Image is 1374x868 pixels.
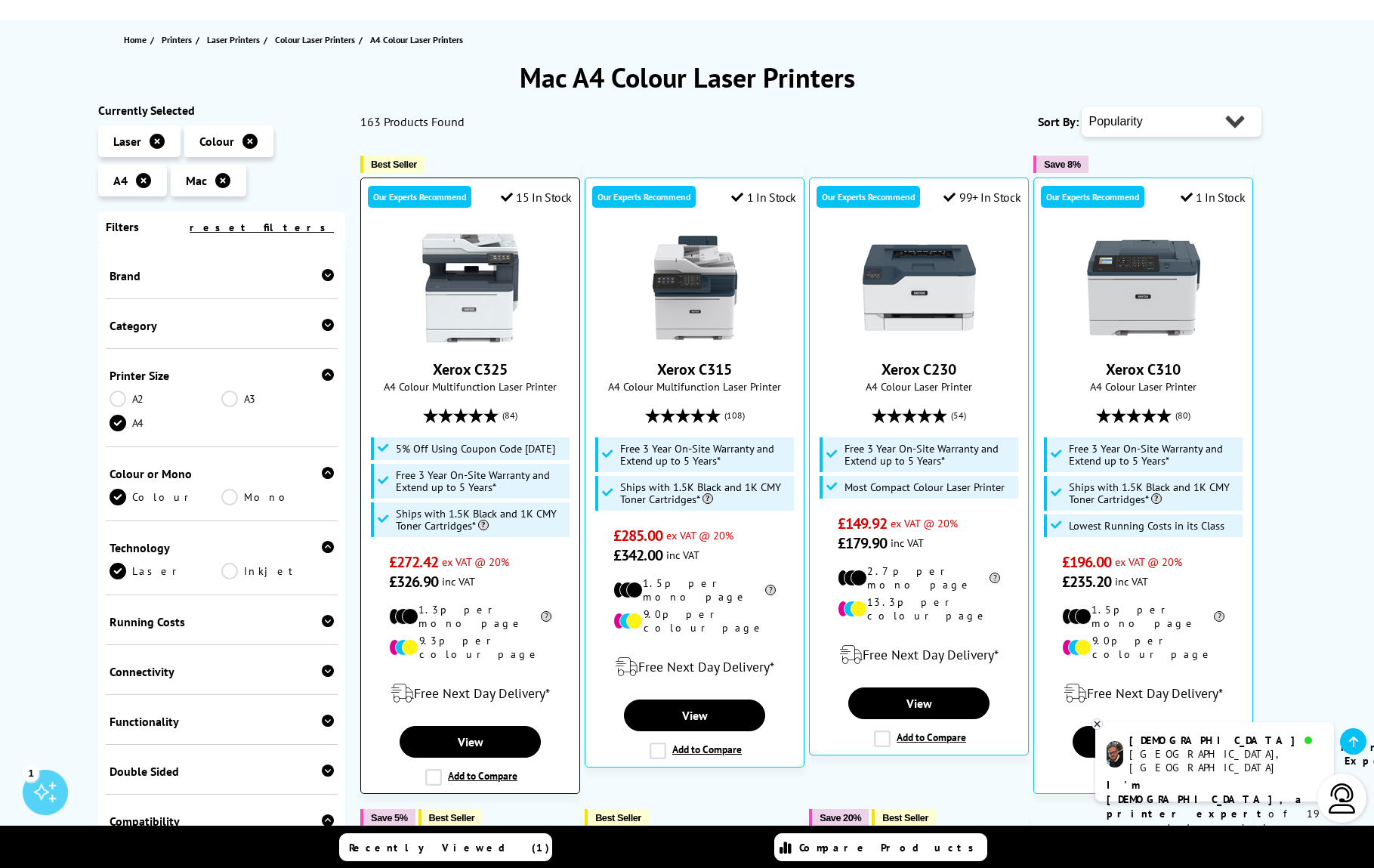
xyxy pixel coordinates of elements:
a: Recently Viewed (1) [339,833,552,861]
span: (80) [1175,401,1190,430]
span: inc VAT [891,536,924,550]
a: Xerox C325 [433,360,508,379]
a: Mono [221,489,334,505]
li: 9.0p per colour page [613,607,776,635]
a: Printers [162,32,196,48]
h1: Mac A4 Colour Laser Printers [98,60,1277,95]
label: Add to Compare [874,731,966,747]
button: Best Seller [585,809,649,826]
div: modal_delivery [1042,672,1245,715]
button: Best Seller [360,156,425,173]
span: £179.90 [838,533,887,553]
div: Our Experts Recommend [817,186,920,208]
span: Laser Printers [207,32,260,48]
div: 1 In Stock [731,190,796,205]
a: Xerox C310 [1106,360,1181,379]
b: I'm [DEMOGRAPHIC_DATA], a printer expert [1107,778,1306,820]
span: Filters [106,219,139,234]
span: Recently Viewed (1) [349,841,550,854]
button: Save 8% [1033,156,1088,173]
span: Mac [186,173,207,188]
span: £149.92 [838,514,887,533]
span: ex VAT @ 20% [442,554,509,569]
a: View [1073,726,1213,758]
div: Brand [110,268,335,283]
span: £285.00 [613,526,662,545]
span: A4 Colour Multifunction Laser Printer [593,379,796,394]
a: reset filters [190,221,334,234]
a: View [400,726,540,758]
span: £342.00 [613,545,662,565]
a: Xerox C230 [863,332,976,348]
a: Colour Laser Printers [275,32,359,48]
span: Save 8% [1044,159,1080,170]
label: Add to Compare [650,743,742,759]
img: chris-livechat.png [1107,741,1123,768]
div: [DEMOGRAPHIC_DATA] [1129,734,1322,747]
button: Best Seller [872,809,936,826]
a: Home [124,32,150,48]
span: ex VAT @ 20% [1115,554,1182,569]
a: Xerox C315 [638,332,752,348]
span: Best Seller [429,812,475,823]
span: Lowest Running Costs in its Class [1069,520,1224,532]
span: A4 Colour Laser Printer [817,379,1020,394]
a: Compare Products [774,833,987,861]
span: (54) [951,401,966,430]
p: of 19 years! I can help you choose the right product [1107,778,1323,864]
span: Free 3 Year On-Site Warranty and Extend up to 5 Years* [1069,443,1240,467]
span: 5% Off Using Coupon Code [DATE] [396,443,555,455]
a: Xerox C325 [414,332,527,348]
div: 1 [23,765,39,781]
span: Best Seller [595,812,641,823]
span: inc VAT [1115,574,1148,588]
span: Save 20% [820,812,861,823]
div: Our Experts Recommend [592,186,696,208]
span: £235.20 [1062,572,1111,592]
a: Xerox C310 [1087,332,1200,348]
span: A4 Colour Laser Printers [370,34,463,45]
div: 99+ In Stock [943,190,1020,205]
span: £272.42 [389,552,438,572]
a: Colour [110,489,222,505]
div: Functionality [110,714,335,729]
div: Colour or Mono [110,466,335,481]
div: Currently Selected [98,103,346,118]
span: inc VAT [666,548,699,562]
span: A4 Colour Multifunction Laser Printer [369,379,572,394]
span: Laser [113,134,141,149]
span: Ships with 1.5K Black and 1K CMY Toner Cartridges* [620,481,791,505]
div: Connectivity [110,664,335,679]
img: Xerox C230 [863,231,976,344]
div: Running Costs [110,614,335,629]
a: Laser Printers [207,32,264,48]
li: 1.3p per mono page [389,603,551,630]
span: Sort By: [1038,114,1079,129]
a: A2 [110,391,222,407]
li: 1.5p per mono page [613,576,776,604]
img: Xerox C325 [414,231,527,344]
span: £326.90 [389,572,438,592]
span: Free 3 Year On-Site Warranty and Extend up to 5 Years* [844,443,1015,467]
button: Save 20% [809,809,869,826]
div: Double Sided [110,764,335,779]
span: ex VAT @ 20% [666,528,733,542]
a: View [848,687,989,719]
div: modal_delivery [817,634,1020,676]
div: Compatibility [110,814,335,829]
span: Most Compact Colour Laser Printer [844,481,1005,493]
span: (108) [724,401,745,430]
a: Xerox C230 [882,360,956,379]
a: Inkjet [221,563,334,579]
button: Best Seller [418,809,483,826]
div: 1 In Stock [1181,190,1246,205]
span: Colour Laser Printers [275,32,355,48]
span: A4 [113,173,128,188]
li: 9.0p per colour page [1062,634,1224,661]
a: A3 [221,391,334,407]
li: 13.3p per colour page [838,595,1000,622]
label: Add to Compare [425,769,517,786]
li: 9.3p per colour page [389,634,551,661]
div: Category [110,318,335,333]
div: Technology [110,540,335,555]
